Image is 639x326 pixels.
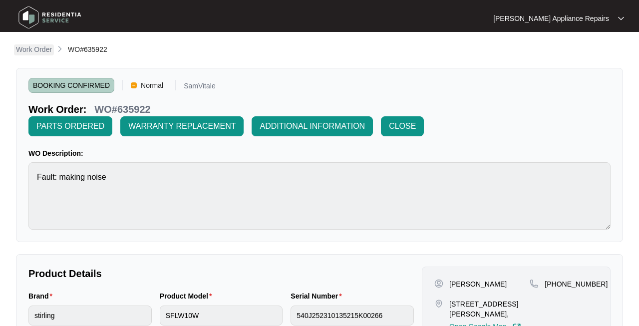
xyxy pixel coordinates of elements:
[120,116,244,136] button: WARRANTY REPLACEMENT
[530,279,539,288] img: map-pin
[493,13,609,23] p: [PERSON_NAME] Appliance Repairs
[184,82,216,93] p: SamVitale
[94,102,150,116] p: WO#635922
[545,279,608,289] p: [PHONE_NUMBER]
[137,78,167,93] span: Normal
[14,44,54,55] a: Work Order
[28,306,152,326] input: Brand
[16,44,52,54] p: Work Order
[56,45,64,53] img: chevron-right
[449,279,507,289] p: [PERSON_NAME]
[389,120,416,132] span: CLOSE
[128,120,236,132] span: WARRANTY REPLACEMENT
[381,116,424,136] button: CLOSE
[618,16,624,21] img: dropdown arrow
[28,148,611,158] p: WO Description:
[291,291,345,301] label: Serial Number
[68,45,107,53] span: WO#635922
[131,82,137,88] img: Vercel Logo
[434,299,443,308] img: map-pin
[15,2,85,32] img: residentia service logo
[260,120,365,132] span: ADDITIONAL INFORMATION
[160,306,283,326] input: Product Model
[252,116,373,136] button: ADDITIONAL INFORMATION
[28,116,112,136] button: PARTS ORDERED
[291,306,414,326] input: Serial Number
[28,267,414,281] p: Product Details
[28,291,56,301] label: Brand
[160,291,216,301] label: Product Model
[36,120,104,132] span: PARTS ORDERED
[449,299,530,319] p: [STREET_ADDRESS][PERSON_NAME],
[28,162,611,230] textarea: Fault: making noise
[28,102,86,116] p: Work Order:
[434,279,443,288] img: user-pin
[28,78,114,93] span: BOOKING CONFIRMED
